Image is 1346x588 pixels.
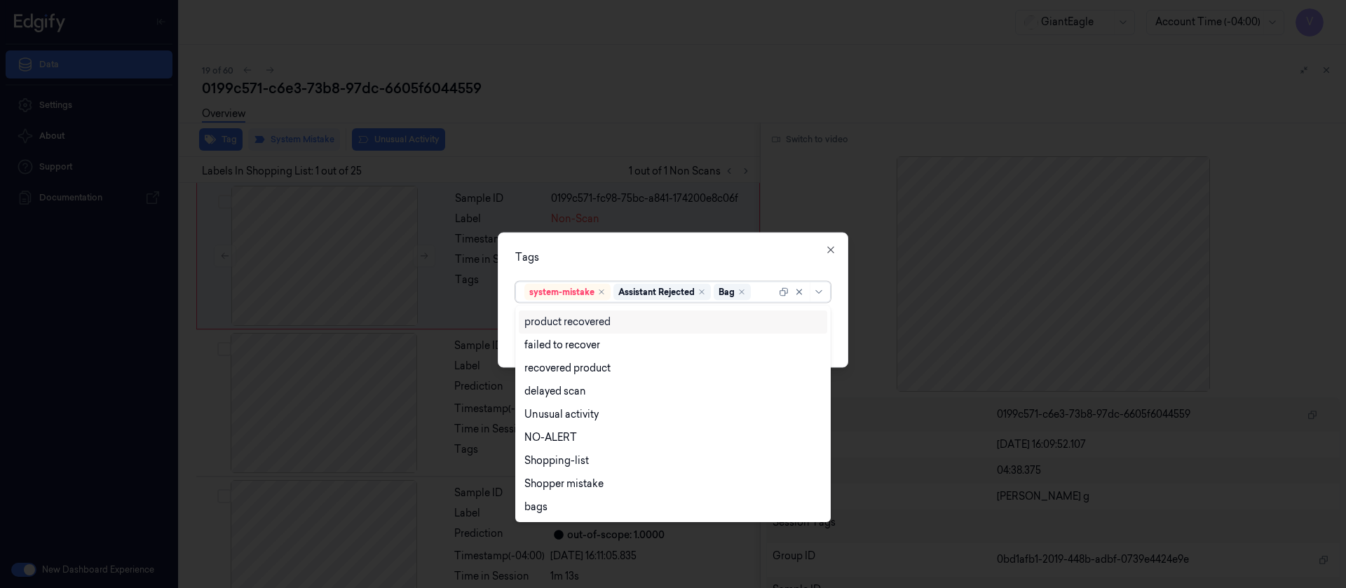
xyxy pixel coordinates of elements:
[597,287,606,296] div: Remove ,system-mistake
[524,430,577,445] div: NO-ALERT
[618,285,695,298] div: Assistant Rejected
[524,338,600,353] div: failed to recover
[524,500,548,514] div: bags
[524,315,611,329] div: product recovered
[524,384,586,399] div: delayed scan
[524,407,599,422] div: Unusual activity
[515,249,831,264] div: Tags
[719,285,735,298] div: Bag
[524,477,604,491] div: Shopper mistake
[524,361,611,376] div: recovered product
[524,453,589,468] div: Shopping-list
[698,287,706,296] div: Remove ,Assistant Rejected
[529,285,594,298] div: system-mistake
[737,287,746,296] div: Remove ,Bag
